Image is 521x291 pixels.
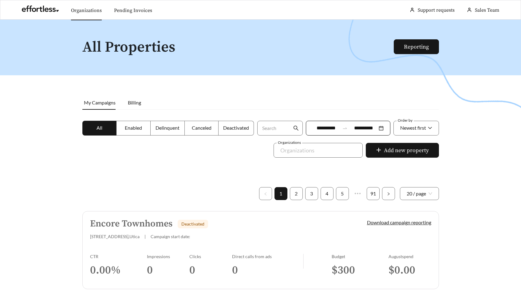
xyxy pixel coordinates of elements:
span: Add new property [384,146,429,155]
span: plus [376,147,381,154]
a: Organizations [71,7,102,14]
span: Newest first [400,125,426,131]
a: 4 [321,187,333,200]
li: 4 [321,187,334,200]
h3: 0 [232,263,303,277]
span: to [342,125,348,131]
div: Clicks [189,254,232,259]
li: 2 [290,187,303,200]
img: line [303,254,304,269]
li: Next 5 Pages [351,187,364,200]
h3: 0 [147,263,190,277]
button: Reporting [394,39,439,54]
button: right [382,187,395,200]
span: Delinquent [156,125,180,131]
a: Download campaign reporting [367,219,431,225]
span: right [387,192,390,196]
span: | [144,234,146,239]
h3: $ 0.00 [389,263,431,277]
span: search [293,125,299,131]
h3: $ 300 [332,263,389,277]
li: 5 [336,187,349,200]
a: Encore TownhomesDeactivated[STREET_ADDRESS],Utica|Campaign start date:Download campaign reporting... [82,211,439,289]
div: CTR [90,254,147,259]
a: Reporting [404,43,429,50]
h3: 0.00 % [90,263,147,277]
button: plusAdd new property [366,143,439,158]
span: swap-right [342,125,348,131]
li: Previous Page [259,187,272,200]
span: Canceled [192,125,211,131]
span: left [264,192,267,196]
span: Deactivated [223,125,249,131]
span: All [97,125,102,131]
h1: All Properties [82,39,394,56]
a: 1 [275,187,287,200]
a: Pending Invoices [114,7,152,14]
h5: Encore Townhomes [90,219,172,229]
a: 5 [336,187,349,200]
h3: 0 [189,263,232,277]
span: Campaign start date: [151,234,190,239]
div: Direct calls from ads [232,254,303,259]
span: My Campaigns [84,100,116,105]
a: 91 [367,187,379,200]
li: Next Page [382,187,395,200]
span: Deactivated [181,221,204,226]
span: Sales Team [475,7,499,13]
span: 20 / page [407,187,432,200]
a: 3 [306,187,318,200]
span: Billing [128,100,141,105]
div: August spend [389,254,431,259]
span: [STREET_ADDRESS] , Utica [90,234,140,239]
div: Page Size [400,187,439,200]
div: Budget [332,254,389,259]
li: 1 [274,187,287,200]
a: 2 [290,187,302,200]
span: ••• [351,187,364,200]
a: Support requests [418,7,455,13]
div: Impressions [147,254,190,259]
span: Enabled [125,125,142,131]
button: left [259,187,272,200]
